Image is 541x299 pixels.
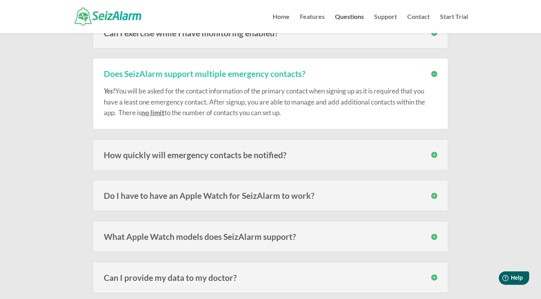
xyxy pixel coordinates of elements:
[335,14,364,33] a: Questions
[471,268,532,290] iframe: Help widget launcher
[104,191,437,200] h3: Do I have to have an Apple Watch for SeizAlarm to work?
[104,69,437,78] h3: Does SeizAlarm support multiple emergency contacts?
[300,14,325,33] a: Features
[104,86,437,118] p: You will be asked for the contact information of the primary contact when signing up as it is req...
[374,14,397,33] a: Support
[407,14,430,33] a: Contact
[104,87,115,95] em: Yes!
[141,108,165,117] span: no limit
[104,29,437,37] h3: Can I exercise while I have monitoring enabled?
[273,14,290,33] a: Home
[75,7,141,25] img: SeizAlarm
[104,151,437,159] h3: How quickly will emergency contacts be notified?
[104,273,437,282] h3: Can I provide my data to my doctor?
[104,232,437,241] h3: What Apple Watch models does SeizAlarm support?
[440,14,468,33] a: Start Trial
